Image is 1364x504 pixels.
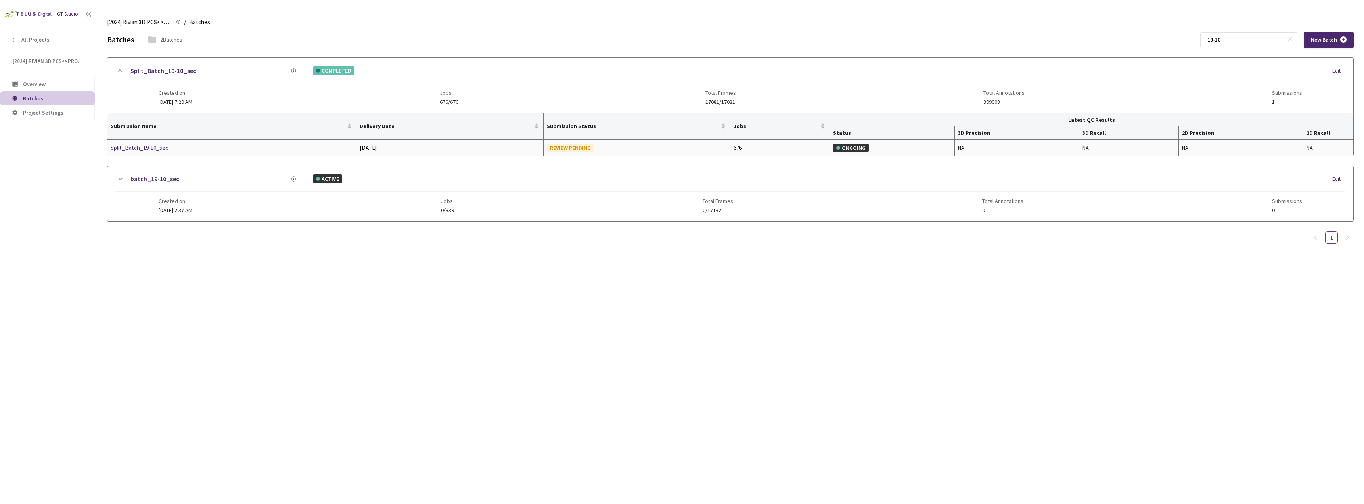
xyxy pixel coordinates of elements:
span: Batches [23,95,43,102]
a: 1 [1326,232,1337,243]
span: left [1313,235,1318,240]
th: 3D Precision [955,126,1079,140]
span: Batches [189,17,210,27]
span: 0/17132 [703,207,733,213]
span: New Batch [1311,36,1337,43]
span: 17081/17081 [705,99,736,105]
span: Project Settings [23,109,63,116]
div: [DATE] [360,143,540,153]
span: [2024] Rivian 3D PCS<>Production [13,58,84,65]
span: Created on [159,90,192,96]
span: Total Annotations [983,90,1025,96]
span: Total Frames [703,198,733,204]
button: right [1341,231,1354,244]
span: Jobs [441,198,454,204]
input: Search [1203,33,1287,47]
span: Submissions [1272,90,1302,96]
span: 1 [1272,99,1302,105]
span: 399008 [983,99,1025,105]
th: Jobs [730,113,830,140]
span: [DATE] 7:20 AM [159,98,192,105]
span: 0 [1272,207,1302,213]
th: 3D Recall [1079,126,1179,140]
span: Total Frames [705,90,736,96]
li: Previous Page [1309,231,1322,244]
span: Created on [159,198,192,204]
div: GT Studio [57,10,78,18]
div: NA [1082,144,1175,152]
div: NA [958,144,1076,152]
li: / [184,17,186,27]
a: batch_19-10_sec [130,174,179,184]
span: 0/339 [441,207,454,213]
div: COMPLETED [313,66,354,75]
span: Overview [23,80,46,88]
div: NA [1182,144,1300,152]
span: Submission Status [547,123,719,129]
span: [DATE] 2:37 AM [159,207,192,214]
div: Split_Batch_19-10_secCOMPLETEDEditCreated on[DATE] 7:20 AMJobs676/676Total Frames17081/17081Total... [107,58,1353,113]
span: Delivery Date [360,123,532,129]
span: Submissions [1272,198,1302,204]
div: REVIEW PENDING [547,144,594,152]
th: Latest QC Results [830,113,1353,126]
button: left [1309,231,1322,244]
div: Batches [107,33,134,46]
th: Status [830,126,954,140]
div: Edit [1332,67,1345,75]
span: Jobs [734,123,819,129]
div: Edit [1332,175,1345,183]
div: ACTIVE [313,174,342,183]
th: 2D Recall [1303,126,1353,140]
span: right [1345,235,1350,240]
div: 676 [734,143,826,153]
span: Total Annotations [982,198,1023,204]
span: [2024] Rivian 3D PCS<>Production [107,17,171,27]
th: Submission Status [544,113,730,140]
span: 0 [982,207,1023,213]
span: All Projects [21,36,50,43]
th: Delivery Date [356,113,543,140]
div: 2 Batches [160,35,182,44]
li: Next Page [1341,231,1354,244]
span: 676/676 [440,99,458,105]
a: Split_Batch_19-10_sec [130,66,196,76]
span: Jobs [440,90,458,96]
th: Submission Name [107,113,356,140]
a: Split_Batch_19-10_sec [111,143,195,153]
div: NA [1307,144,1350,152]
div: batch_19-10_secACTIVEEditCreated on[DATE] 2:37 AMJobs0/339Total Frames0/17132Total Annotations0Su... [107,166,1353,221]
div: ONGOING [833,144,869,152]
span: Submission Name [111,123,345,129]
th: 2D Precision [1179,126,1303,140]
li: 1 [1325,231,1338,244]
